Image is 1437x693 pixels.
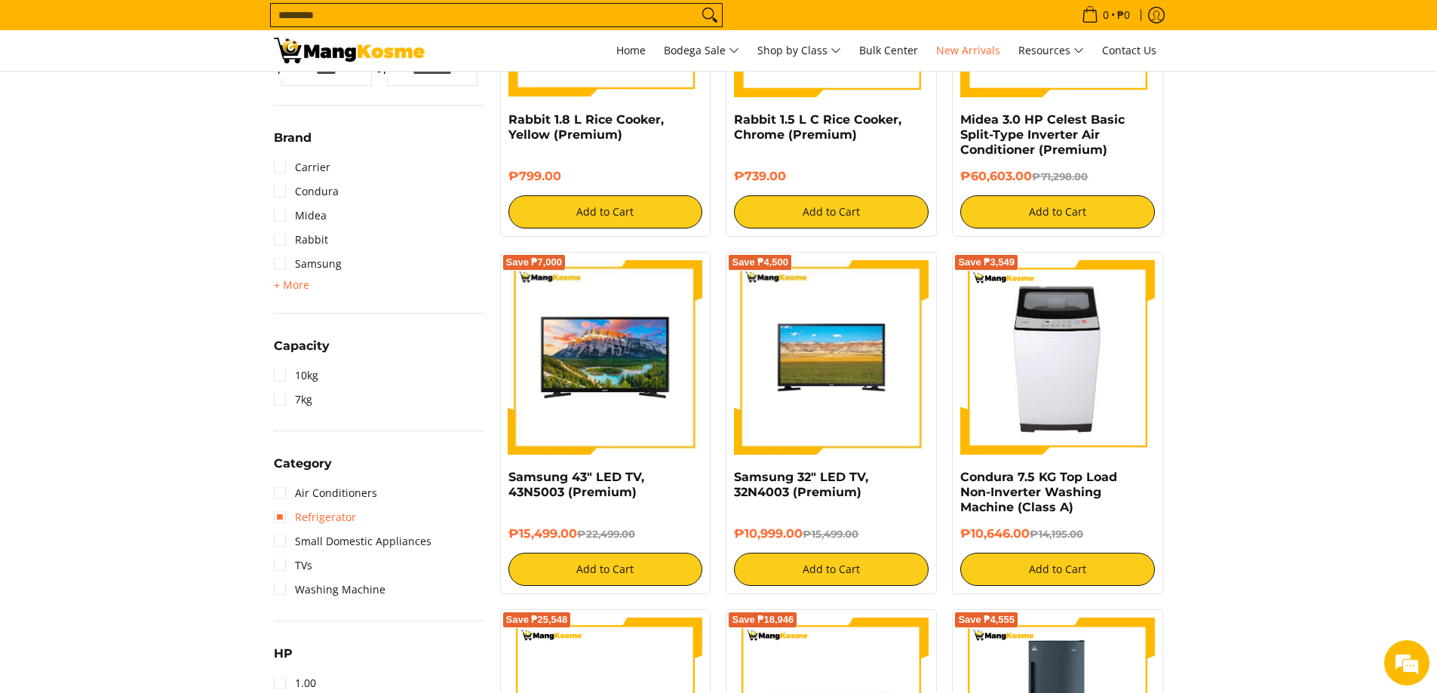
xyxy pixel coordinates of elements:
a: Resources [1011,30,1092,71]
a: New Arrivals [929,30,1008,71]
div: Chat with us now [78,84,253,104]
button: Add to Cart [508,195,703,228]
textarea: Type your message and hit 'Enter' [8,412,287,465]
img: samsung-43-inch-led-tv-full-view- mang-kosme [508,260,703,455]
a: Condura [274,179,339,204]
button: Search [698,4,722,26]
a: Samsung 32" LED TV, 32N4003 (Premium) [734,470,868,499]
h6: ₱15,499.00 [508,526,703,541]
a: Refrigerator [274,505,356,529]
a: Air Conditioners [274,481,377,505]
span: ₱0 [1115,10,1132,20]
summary: Open [274,648,293,671]
span: Resources [1018,41,1084,60]
button: Add to Cart [734,553,929,586]
button: Add to Cart [960,195,1155,228]
span: New Arrivals [936,43,1000,57]
span: + More [274,279,309,291]
button: Add to Cart [960,553,1155,586]
span: • [1077,7,1135,23]
img: samsung-32-inch-led-tv-full-view-mang-kosme [734,260,929,455]
del: ₱22,499.00 [577,528,635,540]
span: Shop by Class [757,41,841,60]
div: Minimize live chat window [247,8,284,44]
span: Brand [274,132,312,144]
a: Rabbit 1.8 L Rice Cooker, Yellow (Premium) [508,112,664,142]
del: ₱15,499.00 [803,528,858,540]
h6: ₱10,999.00 [734,526,929,541]
a: 10kg [274,363,318,388]
span: 0 [1101,10,1111,20]
img: New Arrivals: Fresh Release from The Premium Brands l Mang Kosme [274,38,425,63]
a: Midea 3.0 HP Celest Basic Split-Type Inverter Air Conditioner (Premium) [960,112,1125,157]
span: Save ₱18,946 [732,615,794,624]
span: Category [274,458,332,470]
span: Save ₱4,500 [732,258,788,267]
summary: Open [274,276,309,294]
summary: Open [274,458,332,481]
button: Add to Cart [734,195,929,228]
a: Contact Us [1095,30,1164,71]
del: ₱14,195.00 [1030,528,1083,540]
a: Condura 7.5 KG Top Load Non-Inverter Washing Machine (Class A) [960,470,1117,514]
h6: ₱739.00 [734,169,929,184]
h6: ₱799.00 [508,169,703,184]
span: Save ₱25,548 [506,615,568,624]
h6: ₱10,646.00 [960,526,1155,541]
span: Bulk Center [859,43,918,57]
summary: Open [274,340,330,363]
img: condura-7.5kg-topload-non-inverter-washing-machine-class-c-full-view-mang-kosme [967,260,1150,455]
span: HP [274,648,293,660]
button: Add to Cart [508,553,703,586]
span: Capacity [274,340,330,352]
a: Samsung [274,252,342,276]
h6: ₱60,603.00 [960,169,1155,184]
a: Carrier [274,155,330,179]
a: Midea [274,204,327,228]
span: Contact Us [1102,43,1156,57]
span: Save ₱7,000 [506,258,563,267]
a: Small Domestic Appliances [274,529,431,553]
span: Save ₱3,549 [958,258,1015,267]
a: Samsung 43" LED TV, 43N5003 (Premium) [508,470,644,499]
nav: Main Menu [440,30,1164,71]
span: Home [616,43,646,57]
a: Shop by Class [750,30,849,71]
a: 7kg [274,388,312,412]
a: Bodega Sale [656,30,747,71]
a: Home [609,30,653,71]
a: Rabbit [274,228,328,252]
a: Bulk Center [852,30,926,71]
del: ₱71,298.00 [1032,170,1088,182]
span: Save ₱4,555 [958,615,1015,624]
span: Bodega Sale [664,41,739,60]
summary: Open [274,132,312,155]
a: TVs [274,553,312,578]
span: We're online! [88,190,208,342]
a: Rabbit 1.5 L C Rice Cooker, Chrome (Premium) [734,112,901,142]
a: Washing Machine [274,578,385,602]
